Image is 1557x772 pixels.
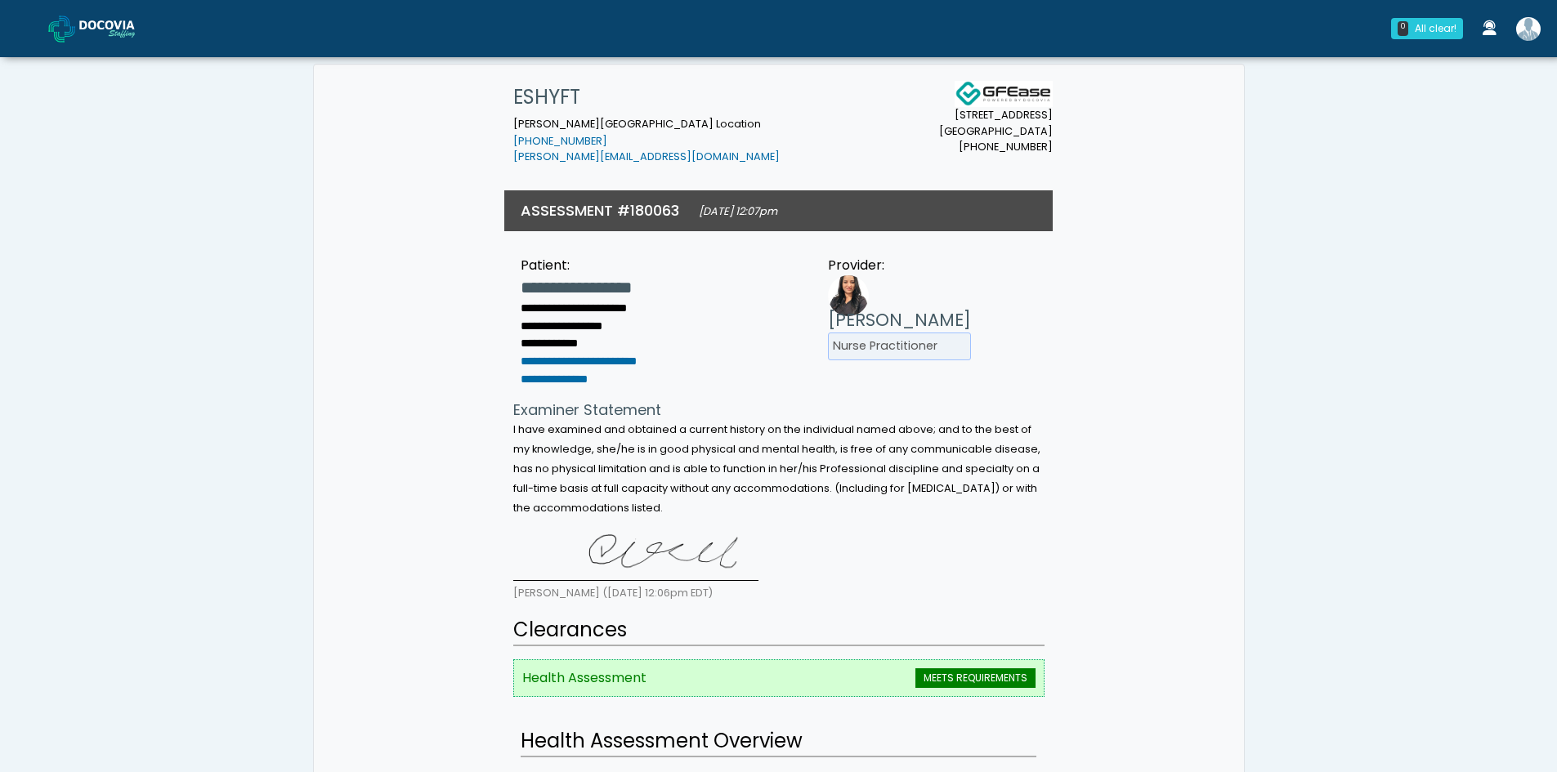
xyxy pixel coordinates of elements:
div: 0 [1398,21,1408,36]
h1: ESHYFT [513,81,780,114]
img: Docovia [79,20,161,37]
img: Docovia Staffing Logo [955,81,1053,107]
span: MEETS REQUIREMENTS [915,668,1036,688]
img: Docovia [48,16,75,42]
small: [PERSON_NAME] ([DATE] 12:06pm EDT) [513,586,713,600]
small: [PERSON_NAME][GEOGRAPHIC_DATA] Location [513,117,780,164]
div: Patient: [521,256,637,275]
li: Nurse Practitioner [828,332,971,360]
small: I have examined and obtained a current history on the individual named above; and to the best of ... [513,422,1040,515]
h2: Health Assessment Overview [521,726,1036,757]
a: Docovia [48,2,161,55]
a: 0 All clear! [1381,11,1473,46]
h4: Examiner Statement [513,401,1045,419]
div: All clear! [1415,21,1456,36]
small: [STREET_ADDRESS] [GEOGRAPHIC_DATA] [PHONE_NUMBER] [939,107,1053,154]
h3: [PERSON_NAME] [828,308,971,332]
a: [PERSON_NAME][EMAIL_ADDRESS][DOMAIN_NAME] [513,149,780,163]
img: Shakerra Crippen [1516,17,1541,41]
div: Provider: [828,256,971,275]
a: [PHONE_NUMBER] [513,134,607,148]
h2: Clearances [513,615,1045,646]
h3: ASSESSMENT #180063 [521,200,679,221]
img: Provider image [828,275,869,316]
small: [DATE] 12:07pm [699,204,777,218]
img: ORnHeAAAABklEQVQDANRC21hrNtkcAAAAAElFTkSuQmCC [513,524,758,581]
li: Health Assessment [513,659,1045,697]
